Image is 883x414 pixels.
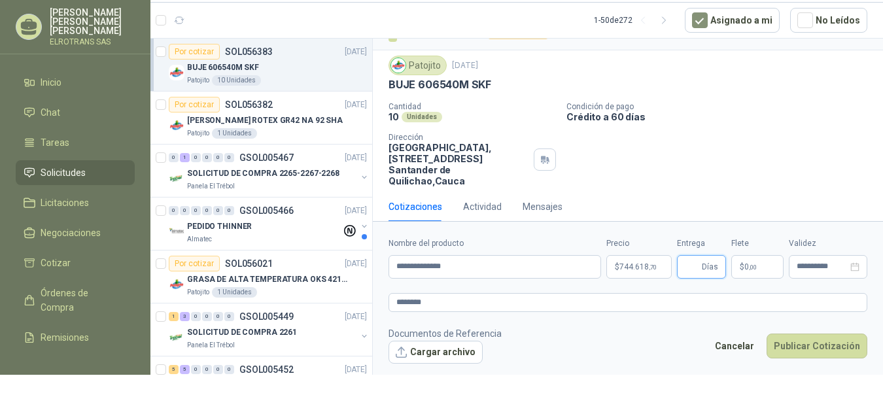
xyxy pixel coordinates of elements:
[191,206,201,215] div: 0
[345,99,367,111] p: [DATE]
[169,312,179,321] div: 1
[41,105,60,120] span: Chat
[463,199,502,214] div: Actividad
[41,286,122,315] span: Órdenes de Compra
[213,312,223,321] div: 0
[41,256,71,270] span: Cotizar
[202,206,212,215] div: 0
[345,205,367,217] p: [DATE]
[169,153,179,162] div: 0
[389,56,447,75] div: Patojito
[180,206,190,215] div: 0
[187,114,343,127] p: [PERSON_NAME] ROTEX GR42 NA 92 SHA
[169,97,220,112] div: Por cotizar
[202,312,212,321] div: 0
[169,362,370,404] a: 5 5 0 0 0 0 GSOL005452[DATE]
[389,133,528,142] p: Dirección
[744,263,757,271] span: 0
[389,341,483,364] button: Cargar archivo
[50,8,135,35] p: [PERSON_NAME] [PERSON_NAME] [PERSON_NAME]
[187,167,339,180] p: SOLICITUD DE COMPRA 2265-2267-2268
[169,171,184,186] img: Company Logo
[187,273,350,286] p: GRASA DE ALTA TEMPERATURA OKS 4210 X 5 KG
[225,47,273,56] p: SOL056383
[16,250,135,275] a: Cotizar
[169,203,370,245] a: 0 0 0 0 0 0 GSOL005466[DATE] Company LogoPEDIDO THINNERAlmatec
[41,165,86,180] span: Solicitudes
[606,237,672,250] label: Precio
[213,365,223,374] div: 0
[169,44,220,60] div: Por cotizar
[619,263,657,271] span: 744.618
[389,78,491,92] p: BUJE 606540M SKF
[224,206,234,215] div: 0
[191,153,201,162] div: 0
[202,153,212,162] div: 0
[239,312,294,321] p: GSOL005449
[187,181,235,192] p: Panela El Trébol
[41,75,61,90] span: Inicio
[50,38,135,46] p: ELROTRANS SAS
[224,365,234,374] div: 0
[180,312,190,321] div: 3
[345,46,367,58] p: [DATE]
[169,256,220,271] div: Por cotizar
[16,70,135,95] a: Inicio
[239,153,294,162] p: GSOL005467
[213,206,223,215] div: 0
[224,312,234,321] div: 0
[212,75,261,86] div: 10 Unidades
[187,340,235,351] p: Panela El Trébol
[749,264,757,271] span: ,00
[789,237,867,250] label: Validez
[389,102,556,111] p: Cantidad
[16,130,135,155] a: Tareas
[740,263,744,271] span: $
[16,325,135,350] a: Remisiones
[187,234,212,245] p: Almatec
[169,309,370,351] a: 1 3 0 0 0 0 GSOL005449[DATE] Company LogoSOLICITUD DE COMPRA 2261Panela El Trébol
[225,100,273,109] p: SOL056382
[566,111,878,122] p: Crédito a 60 días
[16,220,135,245] a: Negociaciones
[345,311,367,323] p: [DATE]
[677,237,726,250] label: Entrega
[389,111,399,122] p: 10
[191,365,201,374] div: 0
[345,152,367,164] p: [DATE]
[187,326,297,339] p: SOLICITUD DE COMPRA 2261
[708,334,761,358] button: Cancelar
[452,60,478,72] p: [DATE]
[649,264,657,271] span: ,70
[169,65,184,80] img: Company Logo
[180,153,190,162] div: 1
[389,142,528,186] p: [GEOGRAPHIC_DATA], [STREET_ADDRESS] Santander de Quilichao , Cauca
[391,58,406,73] img: Company Logo
[702,256,718,278] span: Días
[389,199,442,214] div: Cotizaciones
[685,8,780,33] button: Asignado a mi
[41,226,101,240] span: Negociaciones
[41,196,89,210] span: Licitaciones
[606,255,672,279] p: $744.618,70
[180,365,190,374] div: 5
[523,199,563,214] div: Mensajes
[16,281,135,320] a: Órdenes de Compra
[389,237,601,250] label: Nombre del producto
[16,160,135,185] a: Solicitudes
[16,190,135,215] a: Licitaciones
[212,128,257,139] div: 1 Unidades
[345,364,367,376] p: [DATE]
[224,153,234,162] div: 0
[169,277,184,292] img: Company Logo
[566,102,878,111] p: Condición de pago
[16,100,135,125] a: Chat
[187,61,259,74] p: BUJE 606540M SKF
[225,259,273,268] p: SOL056021
[767,334,867,358] button: Publicar Cotización
[169,365,179,374] div: 5
[150,39,372,92] a: Por cotizarSOL056383[DATE] Company LogoBUJE 606540M SKFPatojito10 Unidades
[169,224,184,239] img: Company Logo
[212,287,257,298] div: 1 Unidades
[389,326,502,341] p: Documentos de Referencia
